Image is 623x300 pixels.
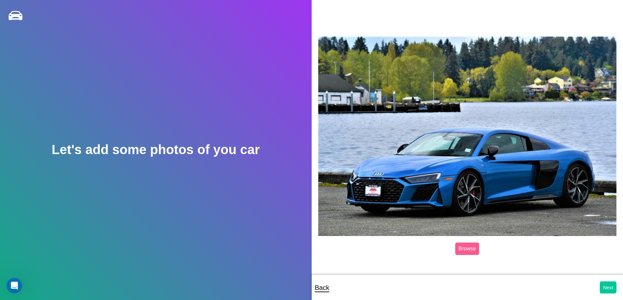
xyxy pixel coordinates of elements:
h2: Let's add some photos of you car [52,142,260,157]
button: Next [600,281,616,293]
p: Back [315,282,329,293]
label: Browse [455,243,479,255]
iframe: Intercom live chat [7,278,22,293]
img: posted [318,37,617,236]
